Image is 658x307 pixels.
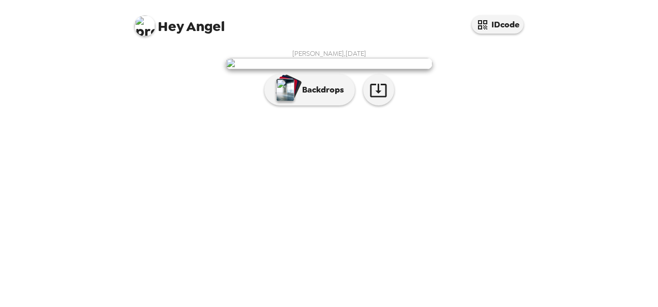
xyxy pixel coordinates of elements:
[292,49,366,58] span: [PERSON_NAME] , [DATE]
[134,10,225,34] span: Angel
[158,17,184,36] span: Hey
[134,16,155,36] img: profile pic
[472,16,524,34] button: IDcode
[297,84,344,96] p: Backdrops
[264,74,355,105] button: Backdrops
[226,58,432,69] img: user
